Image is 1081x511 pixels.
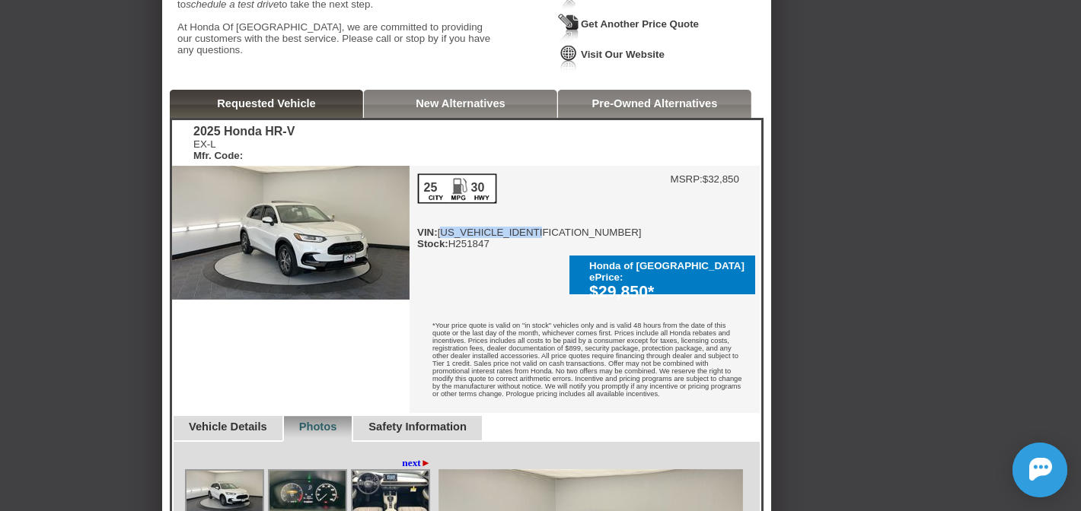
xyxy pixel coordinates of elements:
[558,14,579,42] img: Icon_GetQuote.png
[299,421,337,433] a: Photos
[703,173,739,185] td: $32,850
[193,125,295,138] div: 2025 Honda HR-V
[193,138,295,161] div: EX-L
[417,238,448,249] b: Stock:
[193,150,243,161] b: Mfr. Code:
[217,97,316,109] a: Requested Vehicle
[558,44,579,72] img: Icon_VisitWebsite.png
[592,97,718,109] a: Pre-Owned Alternatives
[417,173,642,249] div: [US_VEHICLE_IDENTIFICATION_NUMBER] H251847
[470,181,486,195] div: 30
[944,429,1081,511] iframe: Chat Assistance
[589,283,748,302] div: $29,850*
[421,457,431,468] span: ►
[416,97,505,109] a: New Alternatives
[589,260,748,283] div: Honda of [GEOGRAPHIC_DATA] ePrice:
[423,181,438,195] div: 25
[410,310,760,413] div: *Your price quote is valid on "in stock" vehicles only and is valid 48 hours from the date of thi...
[172,166,410,300] img: 2025 Honda HR-V
[417,227,438,238] b: VIN:
[402,457,431,469] a: next►
[368,421,467,433] a: Safety Information
[189,421,267,433] a: Vehicle Details
[581,49,665,60] a: Visit Our Website
[581,18,699,30] a: Get Another Price Quote
[671,173,703,185] td: MSRP:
